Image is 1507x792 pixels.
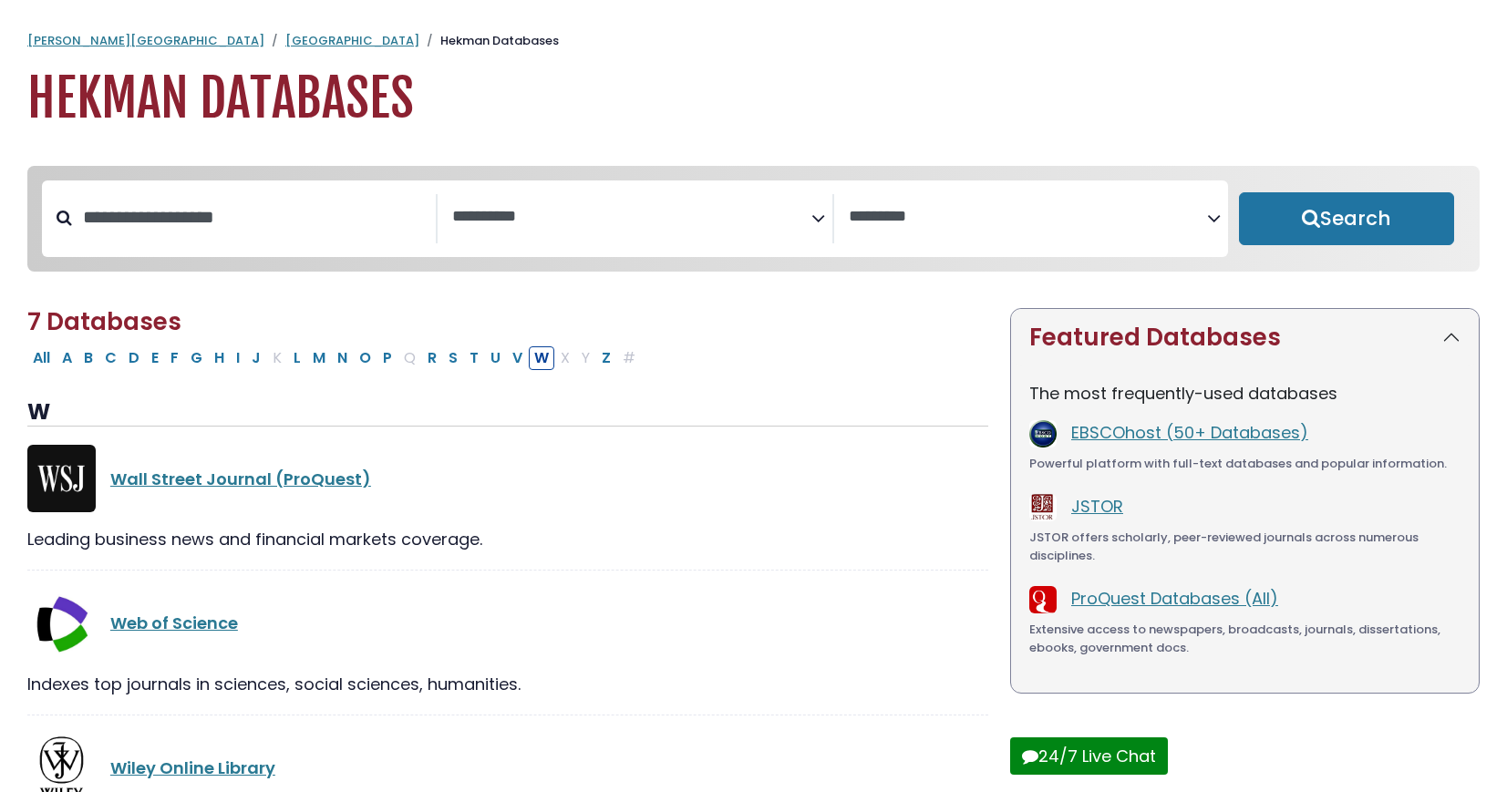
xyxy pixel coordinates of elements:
div: Indexes top journals in sciences, social sciences, humanities. [27,672,988,696]
textarea: Search [452,208,810,227]
button: Filter Results N [332,346,353,370]
a: Web of Science [110,612,238,634]
button: Filter Results J [246,346,266,370]
button: Featured Databases [1011,309,1479,366]
a: [GEOGRAPHIC_DATA] [285,32,419,49]
button: Filter Results L [288,346,306,370]
button: All [27,346,56,370]
a: [PERSON_NAME][GEOGRAPHIC_DATA] [27,32,264,49]
button: Filter Results C [99,346,122,370]
button: Filter Results F [165,346,184,370]
button: Filter Results M [307,346,331,370]
button: Filter Results R [422,346,442,370]
h3: W [27,399,988,427]
button: Filter Results D [123,346,145,370]
input: Search database by title or keyword [72,202,436,232]
div: Leading business news and financial markets coverage. [27,527,988,551]
nav: breadcrumb [27,32,1480,50]
li: Hekman Databases [419,32,559,50]
div: JSTOR offers scholarly, peer-reviewed journals across numerous disciplines. [1029,529,1461,564]
button: Filter Results Z [596,346,616,370]
nav: Search filters [27,166,1480,272]
a: Wiley Online Library [110,756,275,779]
button: Filter Results T [464,346,484,370]
button: 24/7 Live Chat [1010,737,1168,775]
button: Filter Results E [146,346,164,370]
span: 7 Databases [27,305,181,338]
button: Filter Results O [354,346,377,370]
button: Filter Results W [529,346,554,370]
h1: Hekman Databases [27,68,1480,129]
a: JSTOR [1071,495,1123,518]
button: Submit for Search Results [1239,192,1454,245]
a: ProQuest Databases (All) [1071,587,1278,610]
div: Extensive access to newspapers, broadcasts, journals, dissertations, ebooks, government docs. [1029,621,1461,656]
button: Filter Results I [231,346,245,370]
button: Filter Results S [443,346,463,370]
div: Alpha-list to filter by first letter of database name [27,345,643,368]
div: Powerful platform with full-text databases and popular information. [1029,455,1461,473]
button: Filter Results H [209,346,230,370]
p: The most frequently-used databases [1029,381,1461,406]
button: Filter Results V [507,346,528,370]
button: Filter Results A [57,346,77,370]
button: Filter Results B [78,346,98,370]
textarea: Search [849,208,1207,227]
a: EBSCOhost (50+ Databases) [1071,421,1308,444]
button: Filter Results U [485,346,506,370]
button: Filter Results P [377,346,397,370]
button: Filter Results G [185,346,208,370]
a: Wall Street Journal (ProQuest) [110,468,371,490]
